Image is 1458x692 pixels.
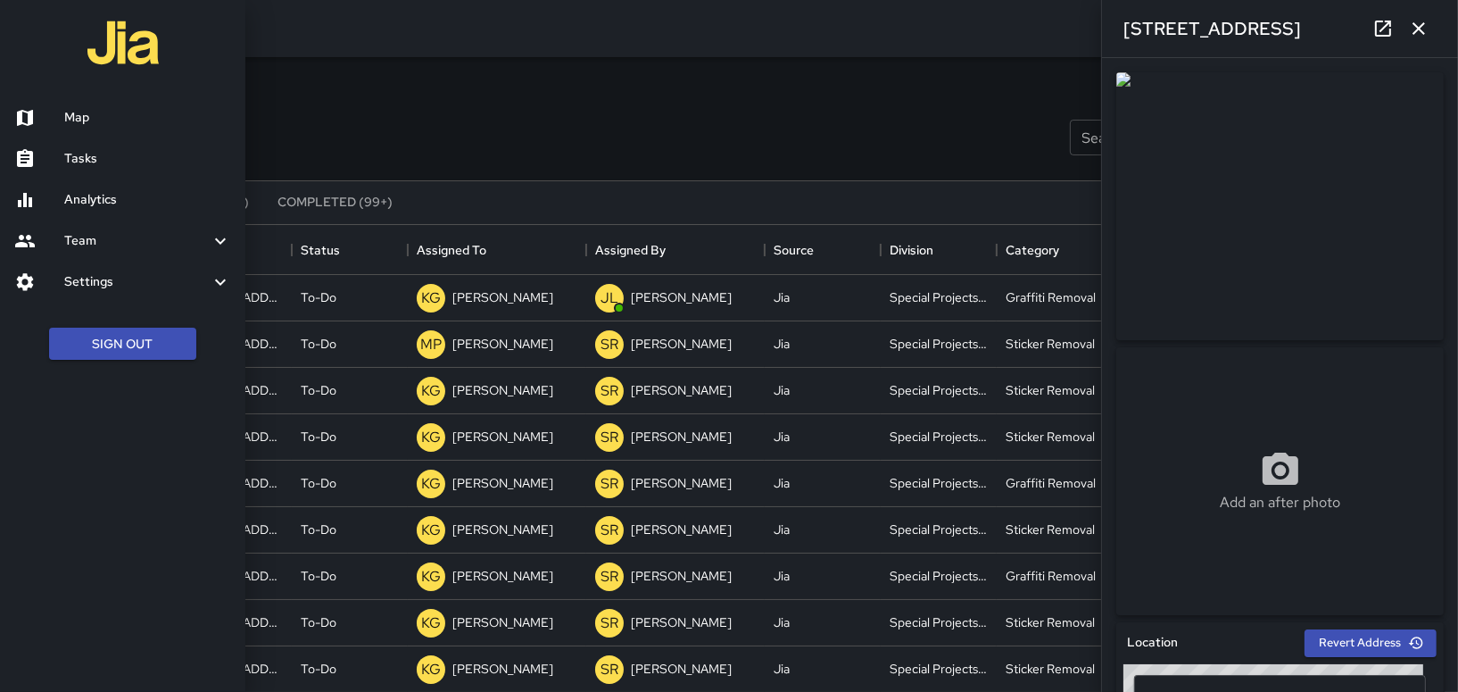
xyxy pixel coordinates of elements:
[64,231,210,251] h6: Team
[49,328,196,361] button: Sign Out
[64,272,210,292] h6: Settings
[64,190,231,210] h6: Analytics
[64,149,231,169] h6: Tasks
[87,7,159,79] img: jia-logo
[64,108,231,128] h6: Map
